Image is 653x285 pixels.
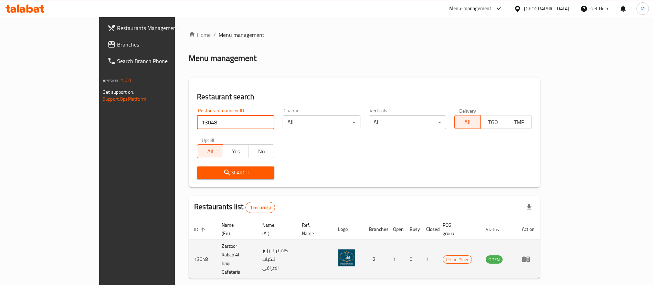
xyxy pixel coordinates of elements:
[369,115,446,129] div: All
[117,57,203,65] span: Search Branch Phone
[194,202,275,213] h2: Restaurants list
[443,221,472,237] span: POS group
[421,219,437,240] th: Closed
[200,146,220,156] span: All
[483,117,504,127] span: TGO
[197,115,274,129] input: Search for restaurant name or ID..
[404,240,421,279] td: 0
[333,219,364,240] th: Logo
[449,4,492,13] div: Menu-management
[117,40,203,49] span: Branches
[486,255,503,264] div: OPEN
[521,199,537,216] div: Export file
[120,76,131,85] span: 1.0.0
[641,5,645,12] span: M
[202,138,214,142] label: Upsell
[506,115,532,129] button: TMP
[103,88,134,96] span: Get support on:
[457,117,478,127] span: All
[257,240,296,279] td: كافيتريا زرزور للكباب العراقى
[509,117,529,127] span: TMP
[421,240,437,279] td: 1
[197,92,532,102] h2: Restaurant search
[443,256,472,264] span: Urban Piper
[219,31,264,39] span: Menu management
[486,256,503,264] span: OPEN
[516,219,540,240] th: Action
[226,146,246,156] span: Yes
[459,108,476,113] label: Delivery
[283,115,360,129] div: All
[197,144,223,158] button: All
[245,202,275,213] div: Total records count
[486,225,508,234] span: Status
[189,219,540,279] table: enhanced table
[189,31,540,39] nav: breadcrumb
[103,76,119,85] span: Version:
[302,221,324,237] span: Ref. Name
[102,20,208,36] a: Restaurants Management
[524,5,569,12] div: [GEOGRAPHIC_DATA]
[102,53,208,69] a: Search Branch Phone
[249,144,275,158] button: No
[222,221,249,237] span: Name (En)
[189,53,256,64] h2: Menu management
[252,146,272,156] span: No
[102,36,208,53] a: Branches
[202,169,269,177] span: Search
[364,219,388,240] th: Branches
[246,204,275,211] span: 1 record(s)
[194,225,207,234] span: ID
[338,249,355,266] img: Zarzoor Kabab Al Iraqi Cafeteria
[223,144,249,158] button: Yes
[103,94,146,103] a: Support.OpsPlatform
[262,221,288,237] span: Name (Ar)
[197,166,274,179] button: Search
[364,240,388,279] td: 2
[454,115,481,129] button: All
[117,24,203,32] span: Restaurants Management
[388,240,404,279] td: 1
[388,219,404,240] th: Open
[480,115,506,129] button: TGO
[216,240,257,279] td: Zarzoor Kabab Al Iraqi Cafeteria
[404,219,421,240] th: Busy
[213,31,216,39] li: /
